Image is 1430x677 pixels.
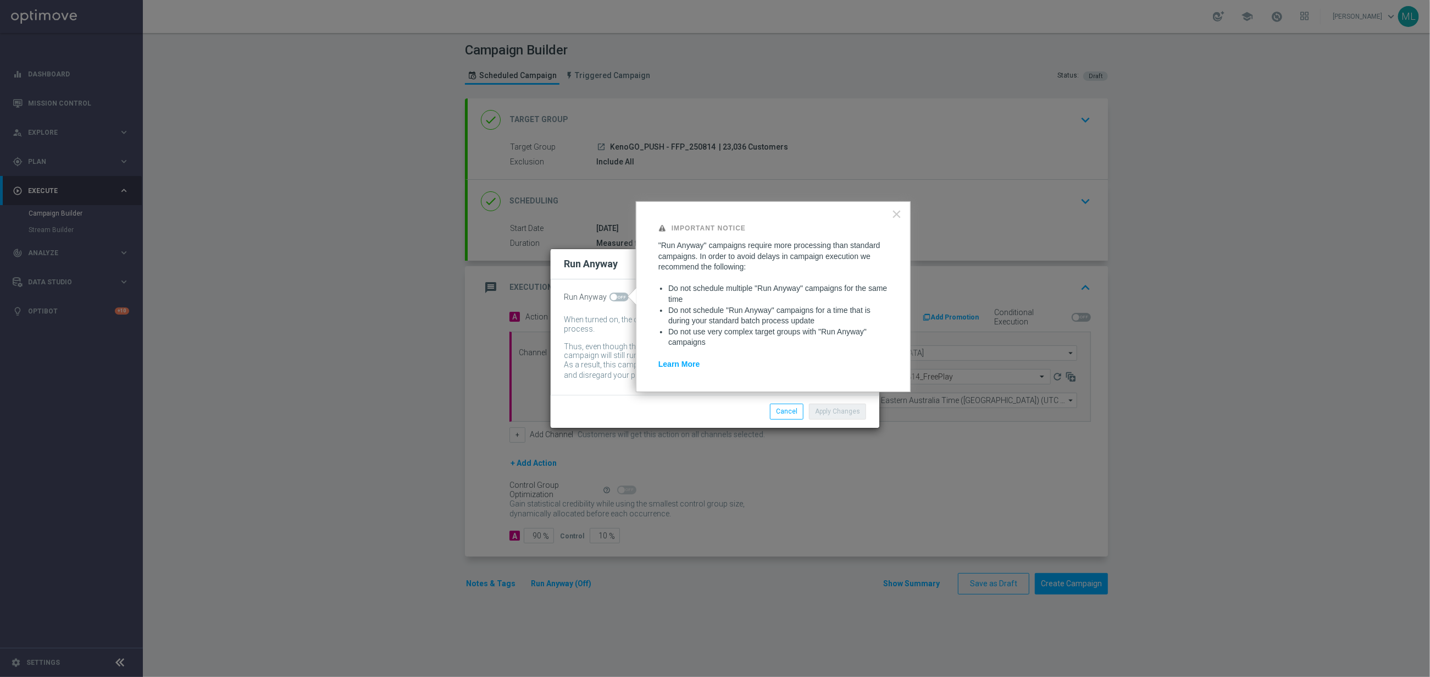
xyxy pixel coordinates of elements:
span: Run Anyway [564,293,607,302]
li: Do not use very complex target groups with "Run Anyway" campaigns [668,327,888,348]
p: "Run Anyway" campaigns require more processing than standard campaigns. In order to avoid delays ... [658,240,888,273]
div: Thus, even though the batch-data process might not be complete by then, the campaign will still r... [564,342,850,361]
li: Do not schedule multiple "Run Anyway" campaigns for the same time [668,283,888,305]
button: Cancel [770,404,803,419]
h2: Run Anyway [564,257,618,271]
strong: Important Notice [672,224,746,232]
button: Close [891,205,902,223]
button: Apply Changes [809,404,866,419]
a: Learn More [658,360,700,368]
li: Do not schedule "Run Anyway" campaigns for a time that is during your standard batch process update [668,305,888,327]
div: When turned on, the campaign will be executed regardless of your site's batch-data process. [564,315,850,334]
div: As a result, this campaign might include customers whose data has been changed and disregard your... [564,360,850,382]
